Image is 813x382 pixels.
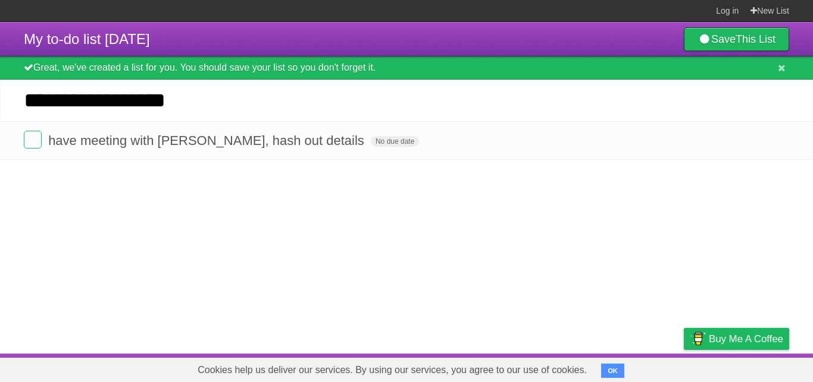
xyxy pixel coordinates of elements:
[371,136,419,147] span: No due date
[526,356,551,379] a: About
[628,356,654,379] a: Terms
[709,329,783,349] span: Buy me a coffee
[668,356,699,379] a: Privacy
[690,329,706,349] img: Buy me a coffee
[714,356,789,379] a: Suggest a feature
[186,358,599,382] span: Cookies help us deliver our services. By using our services, you agree to our use of cookies.
[565,356,613,379] a: Developers
[684,27,789,51] a: SaveThis List
[684,328,789,350] a: Buy me a coffee
[601,364,624,378] button: OK
[48,133,367,148] span: have meeting with [PERSON_NAME], hash out details
[24,31,150,47] span: My to-do list [DATE]
[24,131,42,149] label: Done
[736,33,776,45] b: This List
